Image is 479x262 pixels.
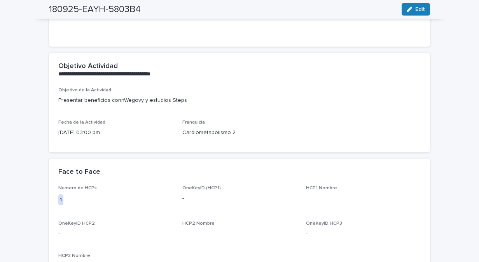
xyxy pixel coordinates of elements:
div: 1 [58,194,63,206]
p: - [182,194,297,203]
span: OneKeyID HCP3 [306,221,342,226]
p: - [306,230,421,238]
h2: Objetivo Actividad [58,62,118,71]
span: HCP1 Nombre [306,186,337,190]
p: - [58,23,421,31]
span: OneKeyID HCP2 [58,221,95,226]
span: OneKeyID (HCP1) [182,186,221,190]
span: Objetivo de la Actividad [58,88,111,93]
h2: 180925-EAYH-5803B4 [49,4,141,15]
p: [DATE] 03:00 pm [58,129,173,137]
p: - [58,230,173,238]
span: Numero de HCPs [58,186,97,190]
button: Edit [402,3,430,16]
p: Presentar beneficios connWegovy y estudios Steps [58,96,421,105]
span: Franquicia [182,120,205,125]
p: Cardiometabolismo 2 [182,129,297,137]
span: HCP2 Nombre [182,221,215,226]
h2: Face to Face [58,168,100,176]
span: HCP3 Nombre [58,253,90,258]
span: Comentario Gerente [58,15,105,19]
span: Edit [415,7,425,12]
span: Fecha de la Actividad [58,120,105,125]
